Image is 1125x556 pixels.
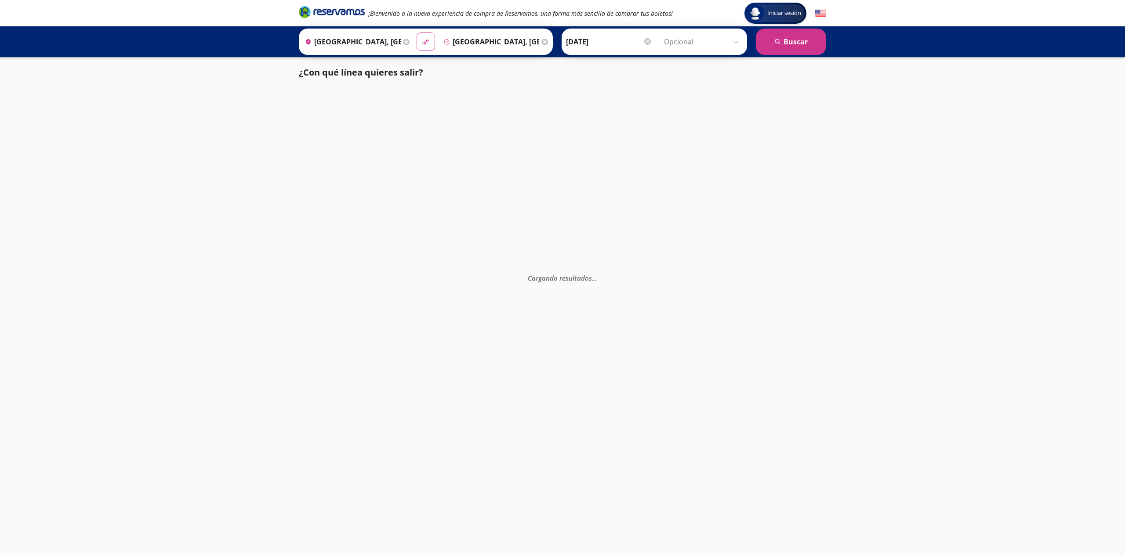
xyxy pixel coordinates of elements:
[592,274,594,282] span: .
[299,5,365,21] a: Brand Logo
[440,31,539,53] input: Buscar Destino
[764,9,805,18] span: Iniciar sesión
[595,274,597,282] span: .
[299,66,423,79] p: ¿Con qué línea quieres salir?
[756,29,826,55] button: Buscar
[299,5,365,18] i: Brand Logo
[664,31,743,53] input: Opcional
[566,31,652,53] input: Elegir Fecha
[594,274,595,282] span: .
[368,9,673,18] em: ¡Bienvenido a la nueva experiencia de compra de Reservamos, una forma más sencilla de comprar tus...
[815,8,826,19] button: English
[301,31,401,53] input: Buscar Origen
[528,274,597,282] em: Cargando resultados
